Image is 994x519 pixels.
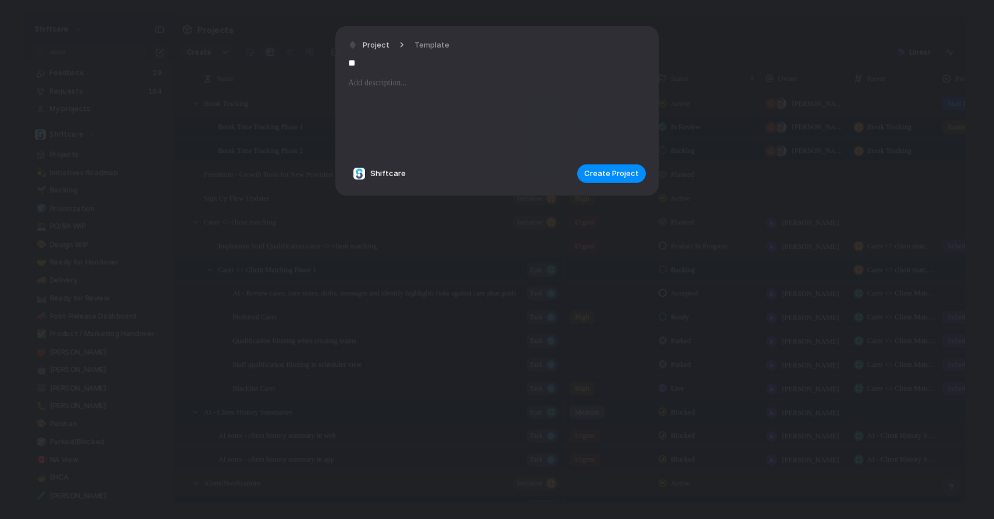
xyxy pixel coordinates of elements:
[577,164,646,183] button: Create Project
[345,37,393,53] button: Project
[584,168,639,180] span: Create Project
[407,37,456,53] button: Template
[370,168,406,180] span: Shiftcare
[363,39,389,51] span: Project
[414,39,449,51] span: Template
